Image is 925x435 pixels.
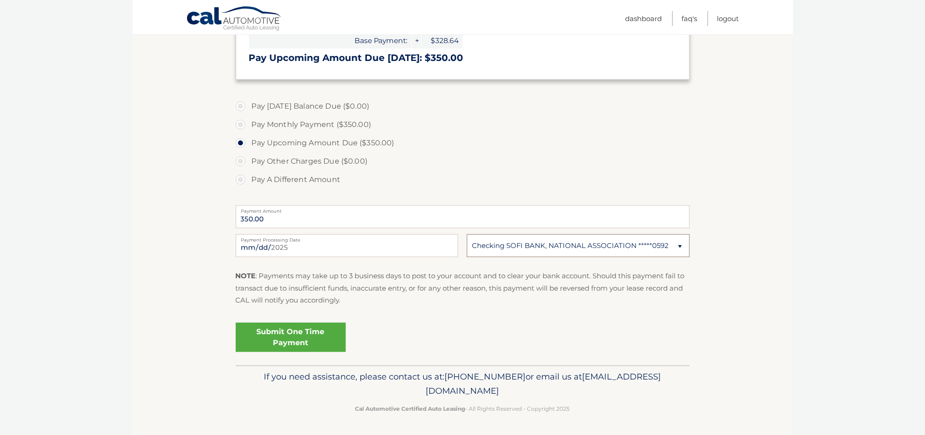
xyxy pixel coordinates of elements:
strong: Cal Automotive Certified Auto Leasing [355,405,465,412]
a: Logout [717,11,739,26]
a: Submit One Time Payment [236,323,346,352]
input: Payment Amount [236,205,690,228]
label: Pay Upcoming Amount Due ($350.00) [236,134,690,152]
label: Pay A Different Amount [236,171,690,189]
label: Pay Monthly Payment ($350.00) [236,116,690,134]
span: Base Payment: [249,33,411,49]
span: [PHONE_NUMBER] [445,371,526,382]
a: Cal Automotive [186,6,282,33]
p: : Payments may take up to 3 business days to post to your account and to clear your bank account.... [236,270,690,306]
input: Payment Date [236,234,458,257]
p: If you need assistance, please contact us at: or email us at [242,369,684,399]
h3: Pay Upcoming Amount Due [DATE]: $350.00 [249,52,676,64]
a: Dashboard [626,11,662,26]
a: FAQ's [682,11,698,26]
label: Pay [DATE] Balance Due ($0.00) [236,97,690,116]
label: Payment Processing Date [236,234,458,242]
span: $328.64 [421,33,463,49]
p: - All Rights Reserved - Copyright 2025 [242,404,684,413]
strong: NOTE [236,271,256,280]
label: Pay Other Charges Due ($0.00) [236,152,690,171]
label: Payment Amount [236,205,690,213]
span: + [412,33,421,49]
